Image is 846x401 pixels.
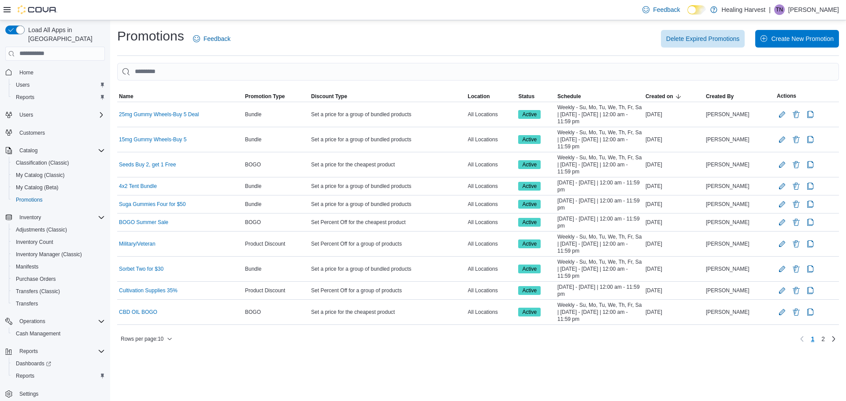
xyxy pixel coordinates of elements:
[12,286,63,297] a: Transfers (Classic)
[19,348,38,355] span: Reports
[12,182,62,193] a: My Catalog (Beta)
[19,390,38,397] span: Settings
[25,26,105,43] span: Load All Apps in [GEOGRAPHIC_DATA]
[245,240,285,247] span: Product Discount
[791,159,801,170] button: Delete Promotion
[522,200,537,208] span: Active
[828,334,839,344] a: Next page
[468,240,498,247] span: All Locations
[777,109,787,120] button: Edit Promotion
[666,34,740,43] span: Delete Expired Promotions
[468,161,498,168] span: All Locations
[12,286,105,297] span: Transfers (Classic)
[9,285,108,298] button: Transfers (Classic)
[518,265,541,273] span: Active
[119,183,157,190] a: 4x2 Tent Bundle
[245,219,261,226] span: BOGO
[522,287,537,294] span: Active
[16,276,56,283] span: Purchase Orders
[9,357,108,370] a: Dashboards
[245,287,285,294] span: Product Discount
[117,63,839,81] input: This is a search bar. As you type, the results lower in the page will automatically filter.
[644,307,704,317] div: [DATE]
[19,111,33,118] span: Users
[777,217,787,228] button: Edit Promotion
[518,239,541,248] span: Active
[516,91,556,102] button: Status
[16,360,51,367] span: Dashboards
[777,159,787,170] button: Edit Promotion
[557,215,642,229] span: [DATE] - [DATE] | 12:00 am - 11:59 pm
[805,181,816,191] button: Clone Promotion
[557,197,642,211] span: [DATE] - [DATE] | 12:00 am - 11:59 pm
[2,126,108,139] button: Customers
[245,265,261,272] span: Bundle
[805,159,816,170] button: Clone Promotion
[19,318,45,325] span: Operations
[9,327,108,340] button: Cash Management
[777,134,787,145] button: Edit Promotion
[119,265,163,272] a: Sorbet Two for $30
[9,261,108,273] button: Manifests
[791,109,801,120] button: Delete Promotion
[19,147,37,154] span: Catalog
[245,93,285,100] span: Promotion Type
[777,199,787,210] button: Edit Promotion
[16,239,53,246] span: Inventory Count
[12,261,42,272] a: Manifests
[12,80,105,90] span: Users
[309,264,466,274] div: Set a price for a group of bundled products
[706,201,750,208] span: [PERSON_NAME]
[2,144,108,157] button: Catalog
[12,195,46,205] a: Promotions
[12,274,105,284] span: Purchase Orders
[468,183,498,190] span: All Locations
[16,67,37,78] a: Home
[518,93,534,100] span: Status
[16,128,48,138] a: Customers
[245,136,261,143] span: Bundle
[522,218,537,226] span: Active
[791,181,801,191] button: Delete Promotion
[309,217,466,228] div: Set Percent Off for the cheapest product
[771,34,834,43] span: Create New Promotion
[245,161,261,168] span: BOGO
[16,184,59,191] span: My Catalog (Beta)
[818,332,828,346] a: Page 2 of 2
[12,92,105,103] span: Reports
[791,239,801,249] button: Delete Promotion
[16,159,69,166] span: Classification (Classic)
[557,179,642,193] span: [DATE] - [DATE] | 12:00 am - 11:59 pm
[644,239,704,249] div: [DATE]
[245,309,261,316] span: BOGO
[706,161,750,168] span: [PERSON_NAME]
[807,332,828,346] ul: Pagination for table:
[16,316,49,327] button: Operations
[16,388,105,399] span: Settings
[522,136,537,143] span: Active
[117,27,184,45] h1: Promotions
[16,263,38,270] span: Manifests
[639,1,683,18] a: Feedback
[309,134,466,145] div: Set a price for a group of bundled products
[16,94,34,101] span: Reports
[706,136,750,143] span: [PERSON_NAME]
[245,183,261,190] span: Bundle
[119,161,176,168] a: Seeds Buy 2, get 1 Free
[18,5,57,14] img: Cova
[706,240,750,247] span: [PERSON_NAME]
[777,181,787,191] button: Edit Promotion
[2,66,108,79] button: Home
[466,91,517,102] button: Location
[12,80,33,90] a: Users
[12,170,68,180] a: My Catalog (Classic)
[468,111,498,118] span: All Locations
[9,194,108,206] button: Promotions
[9,79,108,91] button: Users
[9,157,108,169] button: Classification (Classic)
[119,219,168,226] a: BOGO Summer Sale
[12,261,105,272] span: Manifests
[16,226,67,233] span: Adjustments (Classic)
[12,249,85,260] a: Inventory Manager (Classic)
[243,91,309,102] button: Promotion Type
